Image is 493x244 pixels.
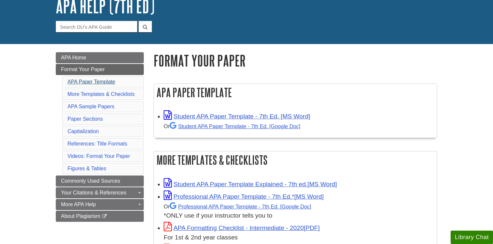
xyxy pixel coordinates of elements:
a: Link opens in new window [164,113,310,120]
a: More Templates & Checklists [67,91,135,97]
span: Format Your Paper [61,67,105,72]
span: APA Home [61,55,86,60]
small: Or [164,204,311,209]
a: Student APA Paper Template - 7th Ed. [Google Doc] [170,123,300,129]
a: Link opens in new window [164,181,337,188]
h2: More Templates & Checklists [154,151,437,169]
h2: APA Paper Template [154,84,437,101]
a: References: Title Formats [67,141,127,146]
small: Or [164,123,300,129]
button: Library Chat [451,231,493,244]
a: APA Paper Template [67,79,115,84]
span: More APA Help [61,202,96,207]
a: More APA Help [56,199,144,210]
a: Capitalization [67,129,99,134]
a: Professional APA Paper Template - 7th Ed. [170,204,311,209]
div: Guide Page Menu [56,52,144,222]
a: Link opens in new window [164,224,320,231]
div: For 1st & 2nd year classes [164,233,434,242]
div: *ONLY use if your instructor tells you to [164,202,434,221]
a: Videos: Format Your Paper [67,153,130,159]
span: Your Citations & References [61,190,126,195]
span: About Plagiarism [61,213,100,219]
a: Format Your Paper [56,64,144,75]
a: Figures & Tables [67,166,106,171]
i: This link opens in a new window [102,214,107,219]
a: APA Sample Papers [67,104,114,109]
h1: Format Your Paper [154,52,437,69]
a: Commonly Used Sources [56,175,144,187]
a: About Plagiarism [56,211,144,222]
input: Search DU's APA Guide [56,21,137,32]
span: Commonly Used Sources [61,178,120,184]
a: Paper Sections [67,116,103,122]
a: Your Citations & References [56,187,144,198]
a: Link opens in new window [164,193,324,200]
a: APA Home [56,52,144,63]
